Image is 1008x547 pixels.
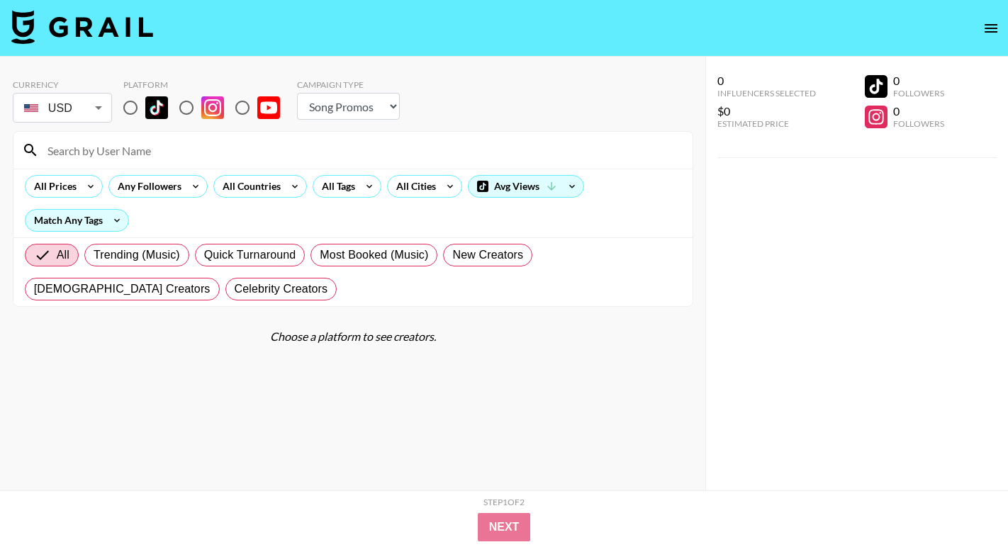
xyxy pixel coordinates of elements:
span: Celebrity Creators [235,281,328,298]
div: Choose a platform to see creators. [13,329,693,344]
div: Campaign Type [297,79,400,90]
div: All Countries [214,176,284,197]
div: All Prices [26,176,79,197]
div: Platform [123,79,291,90]
span: Most Booked (Music) [320,247,428,264]
div: 0 [893,104,944,118]
button: open drawer [977,14,1005,43]
span: New Creators [452,247,523,264]
span: Trending (Music) [94,247,180,264]
img: TikTok [145,96,168,119]
div: USD [16,96,109,120]
span: All [57,247,69,264]
div: Match Any Tags [26,210,128,231]
span: Quick Turnaround [204,247,296,264]
div: Currency [13,79,112,90]
div: Followers [893,118,944,129]
button: Next [478,513,531,541]
div: All Tags [313,176,358,197]
span: [DEMOGRAPHIC_DATA] Creators [34,281,211,298]
div: Influencers Selected [717,88,816,98]
img: Grail Talent [11,10,153,44]
div: Followers [893,88,944,98]
div: Any Followers [109,176,184,197]
div: Avg Views [469,176,583,197]
div: $0 [717,104,816,118]
div: 0 [893,74,944,88]
img: YouTube [257,96,280,119]
iframe: Drift Widget Chat Controller [937,476,991,530]
input: Search by User Name [39,139,684,162]
div: Estimated Price [717,118,816,129]
div: All Cities [388,176,439,197]
img: Instagram [201,96,224,119]
div: Step 1 of 2 [483,497,525,507]
div: 0 [717,74,816,88]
